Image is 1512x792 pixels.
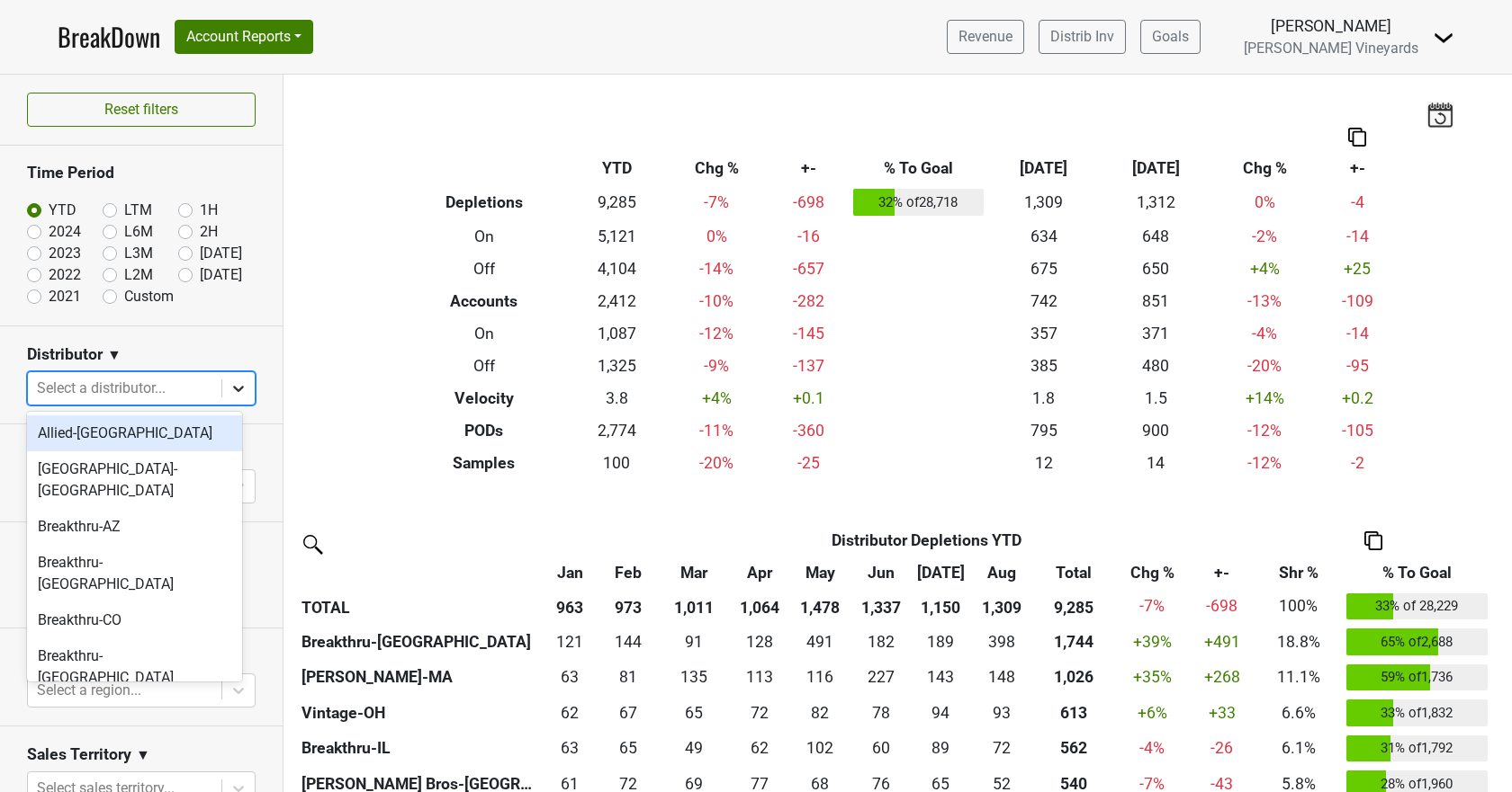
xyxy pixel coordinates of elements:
[27,509,242,545] div: Breakthru-AZ
[1212,285,1318,317] td: -13 %
[1100,152,1212,184] th: [DATE]
[1212,382,1318,414] td: +14 %
[598,524,1255,556] th: Distributor Depletions YTD
[788,624,852,660] td: 491.083
[730,624,787,660] td: 127.749
[1032,589,1116,625] th: 9,285
[664,253,769,285] td: -14 %
[661,701,726,725] div: 65
[399,253,570,285] th: Off
[1100,447,1212,479] td: 14
[49,286,81,307] label: 2021
[570,382,664,414] td: 3.8
[1244,14,1418,38] div: [PERSON_NAME]
[27,451,242,509] div: [GEOGRAPHIC_DATA]-[GEOGRAPHIC_DATA]
[541,660,598,696] td: 63.41
[852,624,910,660] td: 182.249
[1318,253,1398,285] td: +25
[399,285,570,317] th: Accounts
[857,736,906,760] div: 60
[541,589,598,625] th: 963
[987,447,1100,479] td: 12
[1212,253,1318,285] td: +4 %
[910,695,971,731] td: 93.56
[570,184,664,220] td: 9,285
[570,447,664,479] td: 100
[1318,184,1398,220] td: -4
[1318,220,1398,253] td: -14
[1032,624,1116,660] th: 1744.198
[570,317,664,350] td: 1,087
[857,701,906,725] div: 78
[793,630,848,654] div: 491
[910,660,971,696] td: 143.42
[769,152,850,184] th: +-
[1255,589,1342,625] td: 100%
[1212,184,1318,220] td: 0 %
[297,624,541,660] th: Breakthru-[GEOGRAPHIC_DATA]
[570,350,664,382] td: 1,325
[27,93,256,127] button: Reset filters
[769,414,850,447] td: -360
[200,243,242,264] label: [DATE]
[1115,624,1189,660] td: +39 %
[27,415,242,451] div: Allied-[GEOGRAPHIC_DATA]
[175,20,313,54] button: Account Reports
[1189,556,1255,589] th: +-: activate to sort column ascending
[947,20,1024,54] a: Revenue
[27,545,242,602] div: Breakthru-[GEOGRAPHIC_DATA]
[852,695,910,731] td: 78.26
[1212,220,1318,253] td: -2 %
[27,602,242,638] div: Breakthru-CO
[603,630,652,654] div: 144
[1318,152,1398,184] th: +-
[570,220,664,253] td: 5,121
[1212,447,1318,479] td: -12 %
[793,701,848,725] div: 82
[661,736,726,760] div: 49
[914,701,967,725] div: 94
[399,414,570,447] th: PODs
[541,624,598,660] td: 121.4
[124,286,174,307] label: Custom
[1115,695,1189,731] td: +6 %
[545,630,595,654] div: 121
[769,447,850,479] td: -25
[545,736,595,760] div: 63
[664,350,769,382] td: -9 %
[971,695,1032,731] td: 93.3
[545,701,595,725] div: 62
[664,184,769,220] td: -7 %
[107,344,121,366] span: ▼
[200,200,218,221] label: 1H
[49,221,81,243] label: 2024
[914,630,967,654] div: 189
[1212,152,1318,184] th: Chg %
[987,414,1100,447] td: 795
[664,152,769,184] th: Chg %
[1100,350,1212,382] td: 480
[1032,695,1116,731] th: 613.320
[1100,184,1212,220] td: 1,312
[987,253,1100,285] td: 675
[58,18,160,56] a: BreakDown
[734,701,784,725] div: 72
[976,665,1028,689] div: 148
[399,382,570,414] th: Velocity
[1115,660,1189,696] td: +35 %
[1115,556,1189,589] th: Chg %: activate to sort column ascending
[1255,624,1342,660] td: 18.8%
[541,556,598,589] th: Jan: activate to sort column ascending
[910,624,971,660] td: 188.5
[1100,317,1212,350] td: 371
[124,264,153,286] label: L2M
[769,184,850,220] td: -698
[730,660,787,696] td: 112.84
[788,731,852,767] td: 102.334
[1206,597,1237,615] span: -698
[598,556,656,589] th: Feb: activate to sort column ascending
[27,345,103,364] h3: Distributor
[769,317,850,350] td: -145
[1193,630,1250,654] div: +491
[971,589,1032,625] th: 1,309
